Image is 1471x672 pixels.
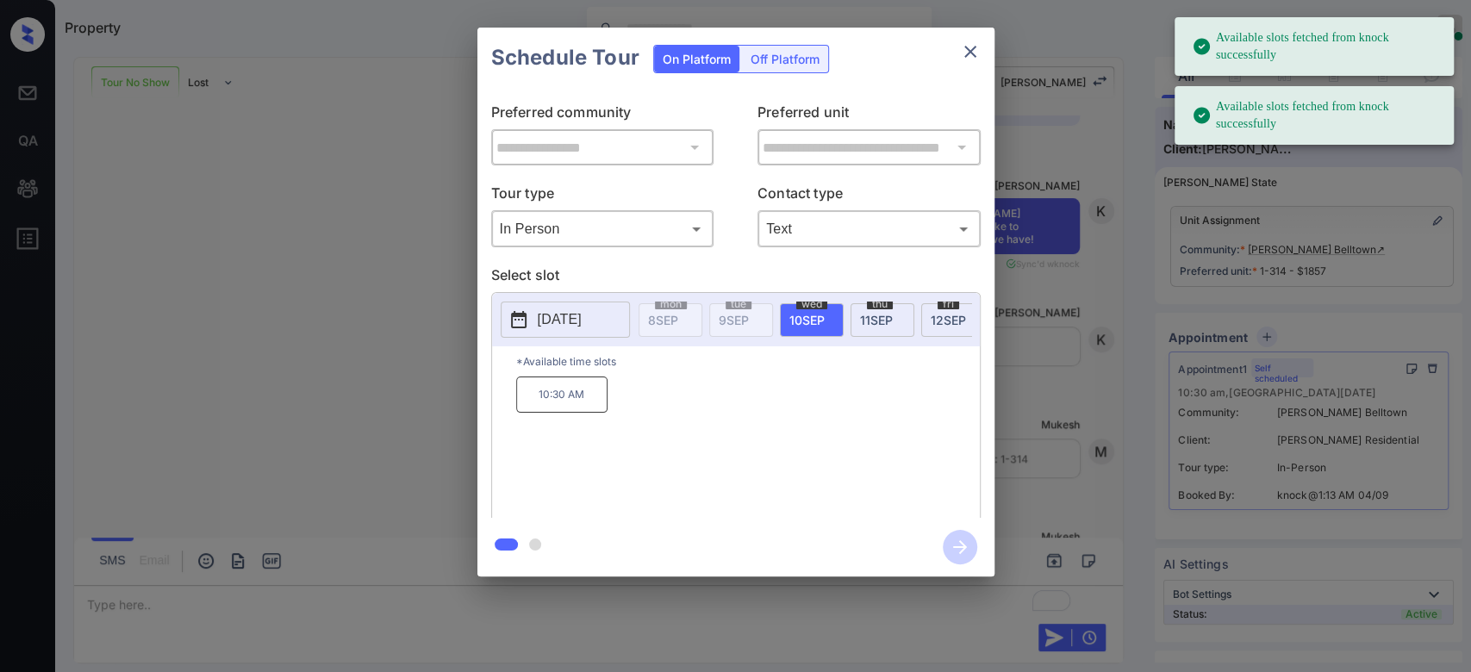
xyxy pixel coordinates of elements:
[501,302,630,338] button: [DATE]
[860,313,893,327] span: 11 SEP
[516,346,980,376] p: *Available time slots
[477,28,653,88] h2: Schedule Tour
[921,303,985,337] div: date-select
[762,215,976,243] div: Text
[931,313,966,327] span: 12 SEP
[654,46,739,72] div: On Platform
[867,299,893,309] span: thu
[496,215,710,243] div: In Person
[851,303,914,337] div: date-select
[938,299,959,309] span: fri
[516,376,608,413] p: 10:30 AM
[491,102,714,129] p: Preferred community
[1192,22,1440,71] div: Available slots fetched from knock successfully
[1192,91,1440,140] div: Available slots fetched from knock successfully
[491,264,981,292] p: Select slot
[796,299,827,309] span: wed
[780,303,844,337] div: date-select
[757,183,981,210] p: Contact type
[538,309,582,330] p: [DATE]
[953,34,988,69] button: close
[932,525,988,569] button: btn-next
[757,102,981,129] p: Preferred unit
[742,46,828,72] div: Off Platform
[491,183,714,210] p: Tour type
[789,313,825,327] span: 10 SEP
